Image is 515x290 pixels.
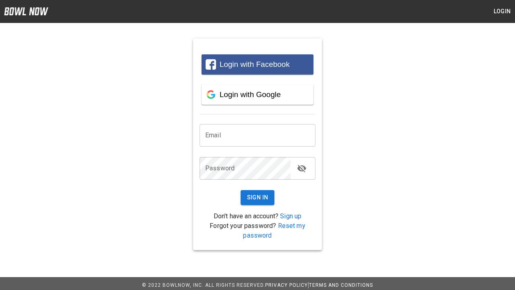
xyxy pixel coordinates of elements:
[200,221,315,240] p: Forgot your password?
[200,211,315,221] p: Don't have an account?
[309,282,373,288] a: Terms and Conditions
[489,4,515,19] button: Login
[202,54,313,75] button: Login with Facebook
[142,282,265,288] span: © 2022 BowlNow, Inc. All Rights Reserved.
[265,282,308,288] a: Privacy Policy
[4,7,48,15] img: logo
[220,90,281,99] span: Login with Google
[202,85,313,105] button: Login with Google
[243,222,305,239] a: Reset my password
[220,60,290,68] span: Login with Facebook
[294,160,310,176] button: toggle password visibility
[280,212,301,220] a: Sign up
[241,190,275,205] button: Sign In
